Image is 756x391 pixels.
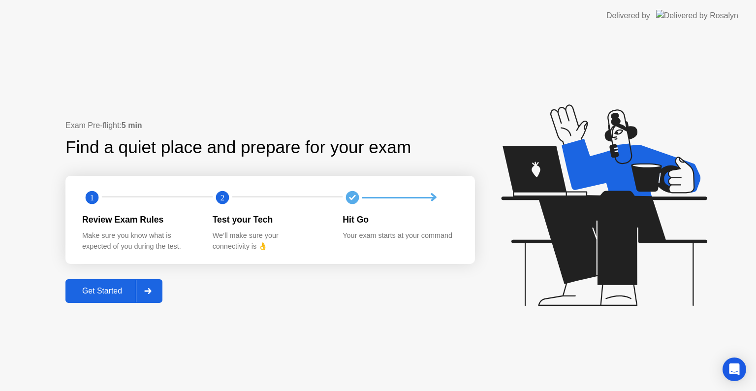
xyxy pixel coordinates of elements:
[65,279,162,303] button: Get Started
[90,193,94,202] text: 1
[723,358,746,381] div: Open Intercom Messenger
[213,213,327,226] div: Test your Tech
[65,120,475,131] div: Exam Pre-flight:
[68,287,136,295] div: Get Started
[82,230,197,252] div: Make sure you know what is expected of you during the test.
[122,121,142,130] b: 5 min
[606,10,650,22] div: Delivered by
[65,134,412,161] div: Find a quiet place and prepare for your exam
[82,213,197,226] div: Review Exam Rules
[343,213,457,226] div: Hit Go
[343,230,457,241] div: Your exam starts at your command
[656,10,738,21] img: Delivered by Rosalyn
[213,230,327,252] div: We’ll make sure your connectivity is 👌
[220,193,224,202] text: 2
